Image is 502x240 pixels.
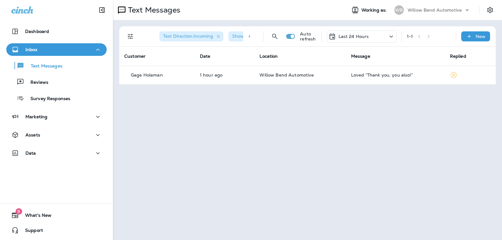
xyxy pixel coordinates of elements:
[6,209,107,221] button: 9What's New
[163,33,213,39] span: Text Direction : Incoming
[200,72,250,77] p: Oct 13, 2025 09:46 AM
[259,53,278,59] span: Location
[24,96,70,102] p: Survey Responses
[25,29,49,34] p: Dashboard
[25,132,40,137] p: Assets
[25,114,47,119] p: Marketing
[450,53,466,59] span: Replied
[228,31,318,41] div: Show Start/Stop/Unsubscribe:true
[125,5,180,15] p: Text Messages
[124,30,137,43] button: Filters
[407,34,413,39] div: 1 - 1
[25,151,36,156] p: Data
[6,25,107,38] button: Dashboard
[269,30,281,43] button: Search Messages
[6,110,107,123] button: Marketing
[232,33,308,39] span: Show Start/Stop/Unsubscribe : true
[15,208,22,215] span: 9
[484,4,496,16] button: Settings
[259,72,314,78] span: Willow Bend Automotive
[200,53,211,59] span: Date
[394,5,404,15] div: WB
[300,31,316,41] p: Auto refresh
[6,59,107,72] button: Text Messages
[19,213,51,220] span: What's New
[6,129,107,141] button: Assets
[6,43,107,56] button: Inbox
[19,228,43,235] span: Support
[6,75,107,88] button: Reviews
[24,63,62,69] p: Text Messages
[351,72,440,77] div: Loved “Thank you, you also!”
[25,47,37,52] p: Inbox
[93,4,111,16] button: Collapse Sidebar
[476,34,485,39] p: New
[24,80,48,86] p: Reviews
[6,147,107,159] button: Data
[159,31,223,41] div: Text Direction:Incoming
[6,224,107,237] button: Support
[6,92,107,105] button: Survey Responses
[131,72,163,77] p: Gage Holeman
[351,53,370,59] span: Message
[408,8,462,13] p: Willow Bend Automotive
[361,8,388,13] span: Working as:
[339,34,369,39] p: Last 24 Hours
[124,53,146,59] span: Customer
